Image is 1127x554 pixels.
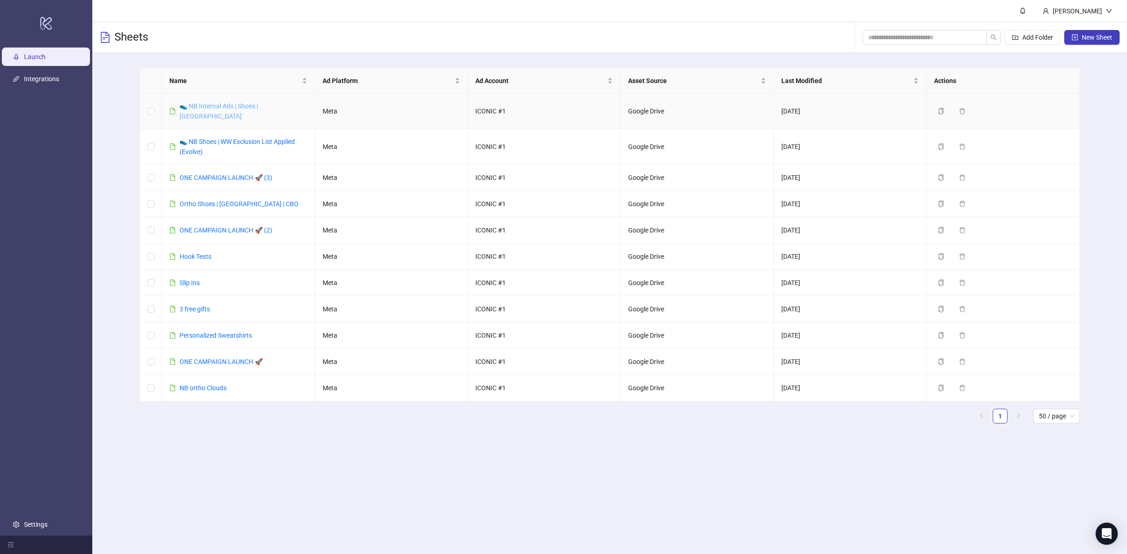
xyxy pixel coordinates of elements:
span: copy [938,306,944,312]
span: file [169,143,176,150]
a: Settings [24,521,48,528]
a: Personalized Sweatshirts [180,332,252,339]
td: ICONIC #1 [468,296,621,322]
a: ONE CAMPAIGN LAUNCH 🚀 (3) [180,174,272,181]
span: file [169,306,176,312]
span: 50 / page [1039,409,1074,423]
span: copy [938,332,944,339]
a: Slip Ins [180,279,200,286]
span: copy [938,280,944,286]
a: ONE CAMPAIGN LAUNCH 🚀 (2) [180,226,272,234]
td: Meta [315,244,468,270]
td: ICONIC #1 [468,244,621,270]
td: ICONIC #1 [468,322,621,349]
span: left [979,413,984,418]
span: delete [959,332,965,339]
td: Meta [315,165,468,191]
td: Google Drive [621,129,773,165]
span: copy [938,174,944,181]
td: Meta [315,129,468,165]
td: ICONIC #1 [468,217,621,244]
span: file [169,358,176,365]
span: plus-square [1072,34,1078,41]
span: Last Modified [781,76,911,86]
td: Google Drive [621,322,773,349]
span: delete [959,358,965,365]
span: down [1106,8,1112,14]
span: file [169,174,176,181]
button: left [974,409,989,423]
div: [PERSON_NAME] [1049,6,1106,16]
span: delete [959,280,965,286]
span: copy [938,358,944,365]
li: Next Page [1011,409,1026,423]
span: delete [959,174,965,181]
td: ICONIC #1 [468,270,621,296]
span: delete [959,227,965,233]
span: user [1043,8,1049,14]
a: Hook Tests [180,253,211,260]
td: Meta [315,322,468,349]
span: delete [959,108,965,114]
span: delete [959,143,965,150]
h3: Sheets [114,30,148,45]
td: Google Drive [621,217,773,244]
button: New Sheet [1064,30,1120,45]
li: 1 [993,409,1007,423]
th: Ad Account [468,68,621,94]
td: ICONIC #1 [468,129,621,165]
span: Name [169,76,300,86]
span: Ad Account [475,76,605,86]
td: Meta [315,191,468,217]
td: [DATE] [774,217,927,244]
a: Launch [24,53,46,60]
td: Google Drive [621,296,773,322]
div: Page Size [1033,409,1080,423]
td: Google Drive [621,270,773,296]
th: Asset Source [621,68,773,94]
span: file-text [100,32,111,43]
td: [DATE] [774,129,927,165]
a: 👟 NB Shoes | WW Exclusion List Applied (Evolve) [180,138,295,155]
span: file [169,201,176,207]
td: [DATE] [774,270,927,296]
td: ICONIC #1 [468,349,621,375]
td: Meta [315,270,468,296]
span: search [990,34,997,41]
th: Last Modified [774,68,927,94]
button: Add Folder [1005,30,1061,45]
td: Meta [315,217,468,244]
th: Actions [927,68,1079,94]
td: ICONIC #1 [468,375,621,401]
th: Name [162,68,315,94]
th: Ad Platform [315,68,468,94]
span: copy [938,201,944,207]
span: file [169,280,176,286]
span: copy [938,385,944,391]
span: delete [959,385,965,391]
a: 1 [993,409,1007,423]
td: Google Drive [621,349,773,375]
a: 👟 NB Internal Ads | Shoes | [GEOGRAPHIC_DATA] [180,102,258,120]
a: NB ortho Clouds [180,384,227,392]
td: Google Drive [621,191,773,217]
span: bell [1019,7,1026,14]
li: Previous Page [974,409,989,423]
span: Ad Platform [323,76,453,86]
span: copy [938,108,944,114]
span: file [169,332,176,339]
span: Asset Source [628,76,758,86]
td: Meta [315,296,468,322]
div: Open Intercom Messenger [1096,523,1118,545]
span: folder-add [1012,34,1019,41]
td: [DATE] [774,191,927,217]
td: ICONIC #1 [468,94,621,129]
span: file [169,253,176,260]
td: Meta [315,375,468,401]
a: ONE CAMPAIGN LAUNCH 🚀 [180,358,263,365]
td: [DATE] [774,296,927,322]
td: Google Drive [621,165,773,191]
span: file [169,385,176,391]
td: [DATE] [774,349,927,375]
td: [DATE] [774,322,927,349]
